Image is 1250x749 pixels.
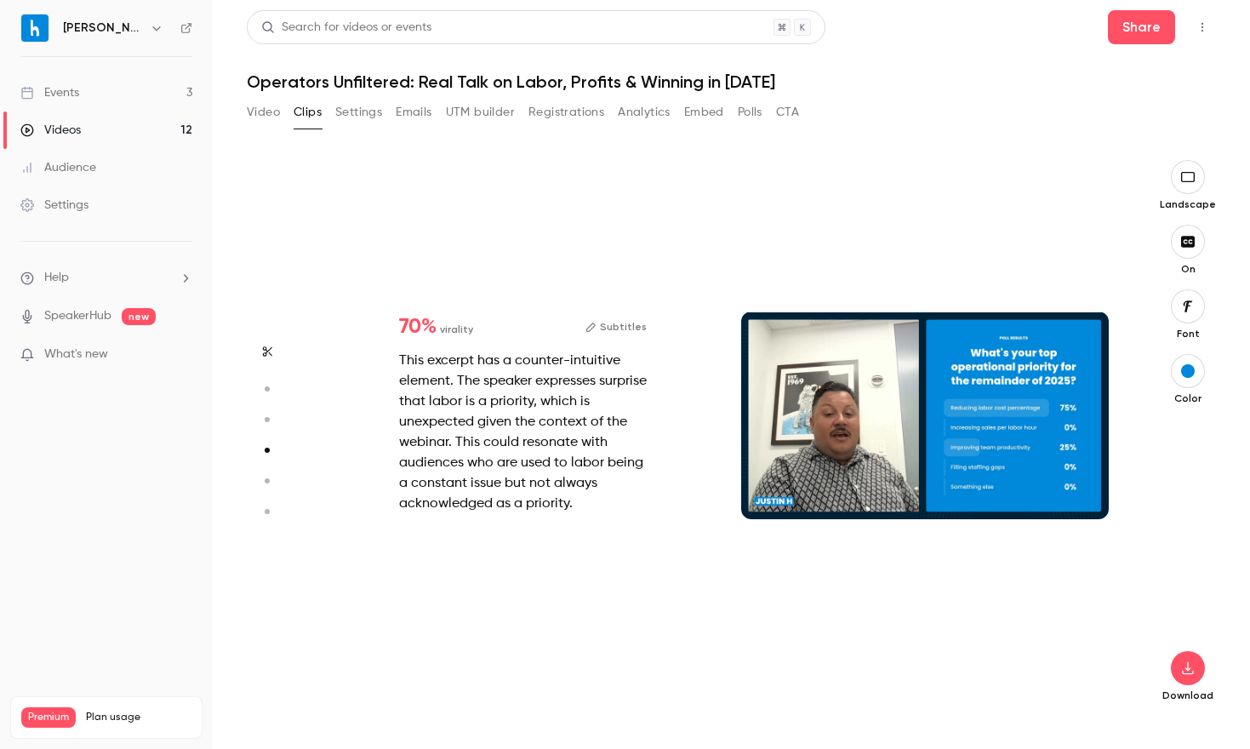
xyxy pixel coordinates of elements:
span: What's new [44,346,108,363]
button: Settings [335,99,382,126]
button: UTM builder [446,99,515,126]
img: Harri [21,14,49,42]
button: Embed [684,99,724,126]
span: Plan usage [86,711,191,724]
p: Color [1161,392,1215,405]
button: Video [247,99,280,126]
p: Landscape [1160,197,1216,211]
p: Font [1161,327,1215,340]
a: SpeakerHub [44,307,111,325]
div: Settings [20,197,88,214]
span: new [122,308,156,325]
p: / 300 [157,728,191,743]
span: 70 % [399,317,437,337]
p: Videos [21,728,54,743]
div: Videos [20,122,81,139]
span: virality [440,322,473,337]
button: Analytics [618,99,671,126]
li: help-dropdown-opener [20,269,192,287]
div: This excerpt has a counter-intuitive element. The speaker expresses surprise that labor is a prio... [399,351,647,514]
button: Emails [396,99,431,126]
button: CTA [776,99,799,126]
button: Polls [738,99,762,126]
p: On [1161,262,1215,276]
button: Share [1108,10,1175,44]
button: Clips [294,99,322,126]
button: Subtitles [585,317,647,337]
span: Help [44,269,69,287]
button: Top Bar Actions [1189,14,1216,41]
div: Search for videos or events [261,19,431,37]
span: Premium [21,707,76,728]
p: Download [1161,689,1215,702]
div: Audience [20,159,96,176]
button: Registrations [528,99,604,126]
div: Events [20,84,79,101]
h1: Operators Unfiltered: Real Talk on Labor, Profits & Winning in [DATE] [247,71,1216,92]
span: 12 [157,730,165,740]
h6: [PERSON_NAME] [63,20,143,37]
